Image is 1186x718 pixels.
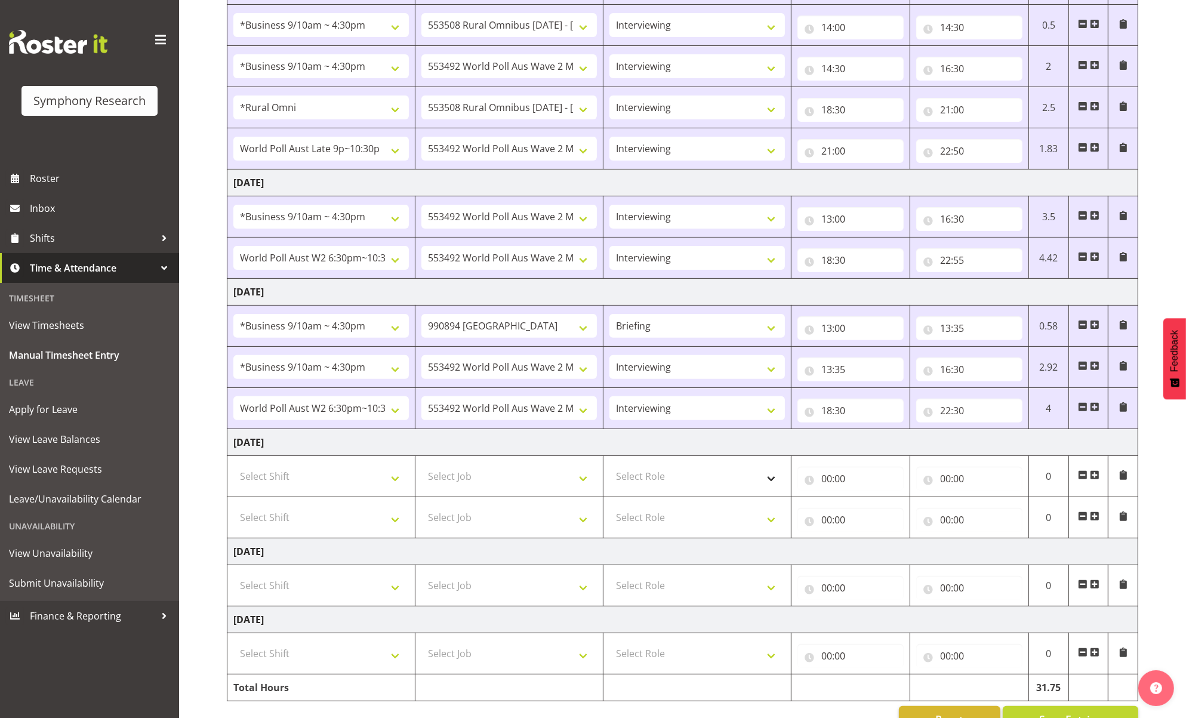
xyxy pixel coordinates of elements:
[797,98,904,122] input: Click to select...
[1028,87,1068,128] td: 2.5
[797,399,904,423] input: Click to select...
[1028,347,1068,388] td: 2.92
[916,16,1022,39] input: Click to select...
[9,460,170,478] span: View Leave Requests
[227,674,415,701] td: Total Hours
[797,57,904,81] input: Click to select...
[227,606,1138,633] td: [DATE]
[1150,682,1162,694] img: help-xxl-2.png
[916,644,1022,668] input: Click to select...
[227,429,1138,456] td: [DATE]
[1169,330,1180,372] span: Feedback
[916,576,1022,600] input: Click to select...
[1163,318,1186,399] button: Feedback - Show survey
[916,508,1022,532] input: Click to select...
[1028,196,1068,238] td: 3.5
[916,57,1022,81] input: Click to select...
[30,607,155,625] span: Finance & Reporting
[3,340,176,370] a: Manual Timesheet Entry
[3,424,176,454] a: View Leave Balances
[916,248,1022,272] input: Click to select...
[797,139,904,163] input: Click to select...
[3,286,176,310] div: Timesheet
[1028,5,1068,46] td: 0.5
[3,514,176,538] div: Unavailability
[916,316,1022,340] input: Click to select...
[3,484,176,514] a: Leave/Unavailability Calendar
[1028,46,1068,87] td: 2
[797,207,904,231] input: Click to select...
[30,170,173,187] span: Roster
[1028,633,1068,674] td: 0
[9,316,170,334] span: View Timesheets
[30,199,173,217] span: Inbox
[1028,388,1068,429] td: 4
[797,248,904,272] input: Click to select...
[1028,674,1068,701] td: 31.75
[9,574,170,592] span: Submit Unavailability
[30,229,155,247] span: Shifts
[916,358,1022,381] input: Click to select...
[916,139,1022,163] input: Click to select...
[797,576,904,600] input: Click to select...
[3,370,176,395] div: Leave
[916,98,1022,122] input: Click to select...
[916,399,1022,423] input: Click to select...
[1028,497,1068,538] td: 0
[3,538,176,568] a: View Unavailability
[9,544,170,562] span: View Unavailability
[9,30,107,54] img: Rosterit website logo
[227,538,1138,565] td: [DATE]
[1028,565,1068,606] td: 0
[3,310,176,340] a: View Timesheets
[3,568,176,598] a: Submit Unavailability
[916,467,1022,491] input: Click to select...
[9,490,170,508] span: Leave/Unavailability Calendar
[797,316,904,340] input: Click to select...
[1028,128,1068,170] td: 1.83
[3,395,176,424] a: Apply for Leave
[9,430,170,448] span: View Leave Balances
[227,279,1138,306] td: [DATE]
[916,207,1022,231] input: Click to select...
[797,644,904,668] input: Click to select...
[797,467,904,491] input: Click to select...
[797,358,904,381] input: Click to select...
[33,92,146,110] div: Symphony Research
[9,400,170,418] span: Apply for Leave
[227,170,1138,196] td: [DATE]
[1028,306,1068,347] td: 0.58
[797,16,904,39] input: Click to select...
[3,454,176,484] a: View Leave Requests
[1028,238,1068,279] td: 4.42
[797,508,904,532] input: Click to select...
[1028,456,1068,497] td: 0
[9,346,170,364] span: Manual Timesheet Entry
[30,259,155,277] span: Time & Attendance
